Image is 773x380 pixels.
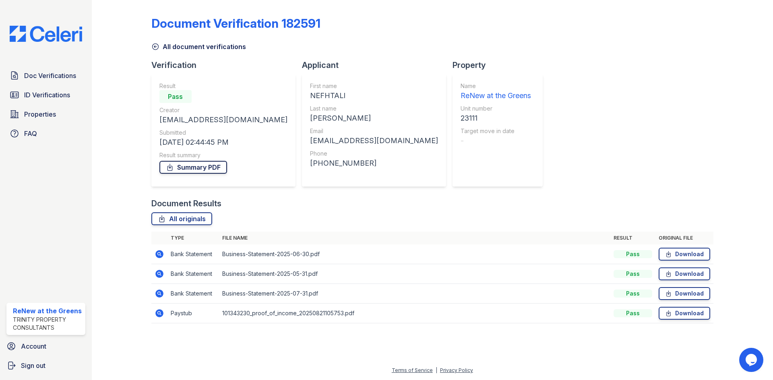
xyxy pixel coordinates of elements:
[159,106,287,114] div: Creator
[436,367,437,373] div: |
[13,316,82,332] div: Trinity Property Consultants
[3,357,89,374] a: Sign out
[739,348,765,372] iframe: chat widget
[151,42,246,51] a: All document verifications
[159,82,287,90] div: Result
[310,158,438,169] div: [PHONE_NUMBER]
[13,306,82,316] div: ReNew at the Greens
[614,270,652,278] div: Pass
[440,367,473,373] a: Privacy Policy
[461,90,531,101] div: ReNew at the Greens
[219,232,610,244] th: File name
[655,232,713,244] th: Original file
[219,264,610,284] td: Business-Statement-2025-05-31.pdf
[167,304,219,323] td: Paystub
[167,284,219,304] td: Bank Statement
[159,151,287,159] div: Result summary
[159,129,287,137] div: Submitted
[151,60,302,71] div: Verification
[310,127,438,135] div: Email
[461,127,531,135] div: Target move in date
[461,105,531,113] div: Unit number
[167,264,219,284] td: Bank Statement
[3,26,89,42] img: CE_Logo_Blue-a8612792a0a2168367f1c8372b55b34899dd931a85d93a1a3d3e32e68fde9ad4.png
[24,71,76,80] span: Doc Verifications
[159,137,287,148] div: [DATE] 02:44:45 PM
[310,113,438,124] div: [PERSON_NAME]
[24,109,56,119] span: Properties
[461,135,531,146] div: -
[159,161,227,174] a: Summary PDF
[310,82,438,90] div: First name
[659,287,710,300] a: Download
[3,338,89,354] a: Account
[151,212,212,225] a: All originals
[310,90,438,101] div: NEFHTALI
[659,267,710,280] a: Download
[6,68,85,84] a: Doc Verifications
[614,290,652,298] div: Pass
[21,341,46,351] span: Account
[659,307,710,320] a: Download
[310,135,438,146] div: [EMAIL_ADDRESS][DOMAIN_NAME]
[219,304,610,323] td: 101343230_proof_of_income_20250821105753.pdf
[392,367,433,373] a: Terms of Service
[310,150,438,158] div: Phone
[614,250,652,258] div: Pass
[167,244,219,264] td: Bank Statement
[6,87,85,103] a: ID Verifications
[6,125,85,142] a: FAQ
[21,361,45,370] span: Sign out
[219,244,610,264] td: Business-Statement-2025-06-30.pdf
[159,114,287,125] div: [EMAIL_ADDRESS][DOMAIN_NAME]
[610,232,655,244] th: Result
[461,82,531,101] a: Name ReNew at the Greens
[6,106,85,122] a: Properties
[310,105,438,113] div: Last name
[24,90,70,100] span: ID Verifications
[461,113,531,124] div: 23111
[219,284,610,304] td: Business-Statement-2025-07-31.pdf
[614,309,652,317] div: Pass
[302,60,453,71] div: Applicant
[659,248,710,261] a: Download
[151,16,320,31] div: Document Verification 182591
[151,198,221,209] div: Document Results
[159,90,192,103] div: Pass
[453,60,549,71] div: Property
[24,129,37,138] span: FAQ
[167,232,219,244] th: Type
[461,82,531,90] div: Name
